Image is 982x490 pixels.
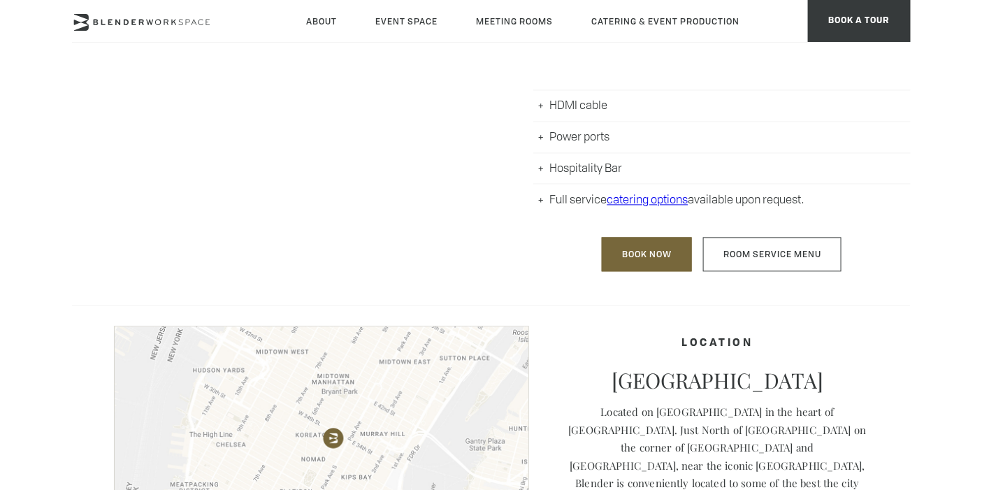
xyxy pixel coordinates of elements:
[533,154,911,185] li: Hospitality Bar
[912,423,982,490] iframe: Chat Widget
[533,185,911,215] li: Full service available upon request.
[602,238,692,272] a: Book Now
[607,192,688,208] a: catering options
[567,368,869,394] p: [GEOGRAPHIC_DATA]
[533,122,911,154] li: Power ports
[567,331,869,358] h4: Location
[703,238,842,272] a: Room Service Menu
[533,91,911,122] li: HDMI cable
